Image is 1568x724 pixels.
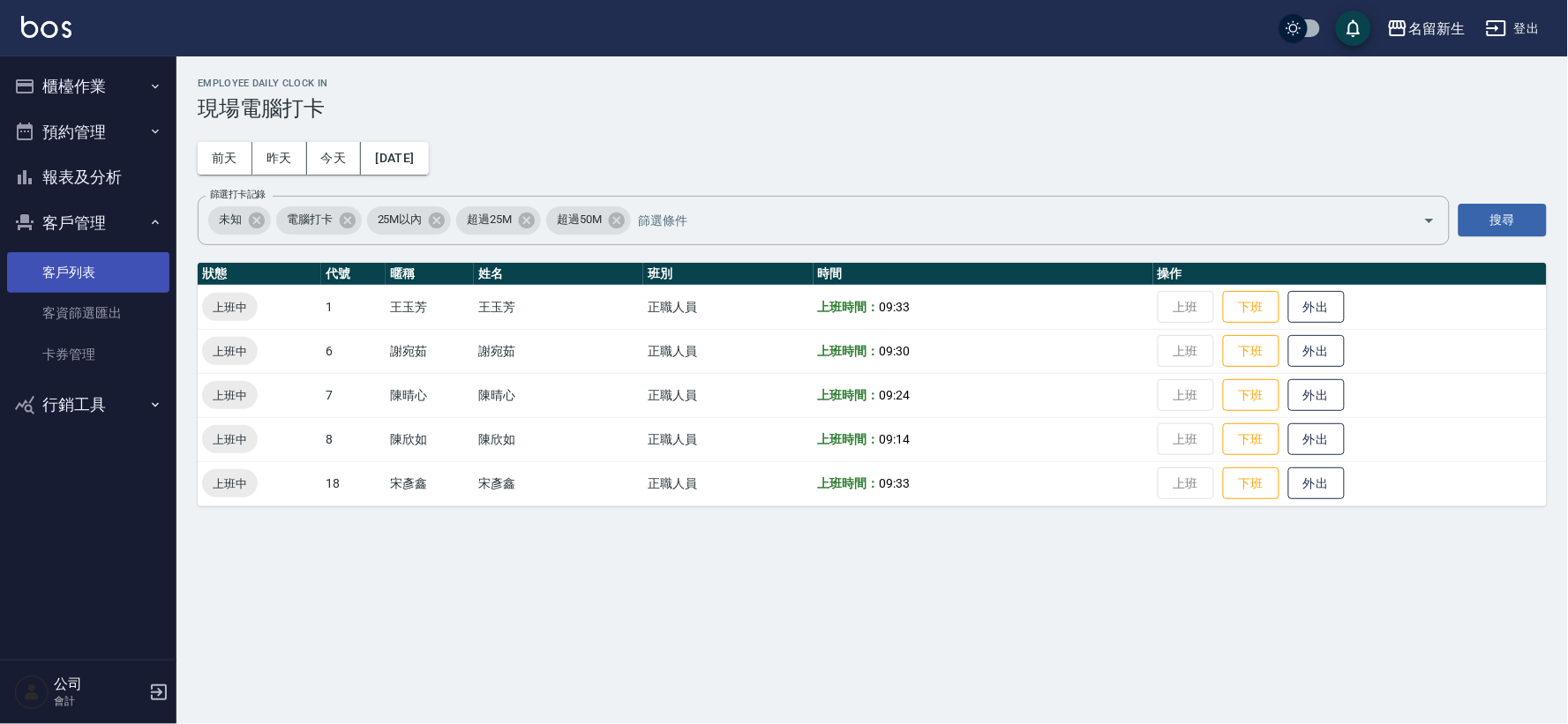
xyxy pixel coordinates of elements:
[252,142,307,175] button: 昨天
[54,675,144,693] h5: 公司
[54,693,144,709] p: 會計
[198,263,321,286] th: 狀態
[1153,263,1547,286] th: 操作
[7,293,169,333] a: 客資篩選匯出
[7,200,169,246] button: 客戶管理
[321,263,386,286] th: 代號
[14,675,49,710] img: Person
[1288,291,1345,324] button: 外出
[386,329,474,373] td: 謝宛茹
[1288,467,1345,500] button: 外出
[321,329,386,373] td: 6
[474,329,643,373] td: 謝宛茹
[1479,12,1547,45] button: 登出
[202,298,258,317] span: 上班中
[643,461,813,505] td: 正職人員
[1415,206,1444,235] button: Open
[198,96,1547,121] h3: 現場電腦打卡
[814,263,1153,286] th: 時間
[474,417,643,461] td: 陳欣如
[1288,379,1345,412] button: 外出
[202,430,258,449] span: 上班中
[386,263,474,286] th: 暱稱
[1336,11,1371,46] button: save
[7,334,169,375] a: 卡券管理
[818,476,880,490] b: 上班時間：
[386,417,474,461] td: 陳欣如
[546,211,612,228] span: 超過50M
[7,63,169,109] button: 櫃檯作業
[474,373,643,417] td: 陳晴心
[321,417,386,461] td: 8
[7,109,169,155] button: 預約管理
[474,285,643,329] td: 王玉芳
[456,211,522,228] span: 超過25M
[367,206,452,235] div: 25M以內
[879,344,910,358] span: 09:30
[198,142,252,175] button: 前天
[307,142,362,175] button: 今天
[208,211,252,228] span: 未知
[879,432,910,446] span: 09:14
[879,300,910,314] span: 09:33
[1223,467,1279,500] button: 下班
[321,285,386,329] td: 1
[7,382,169,428] button: 行銷工具
[276,206,362,235] div: 電腦打卡
[818,300,880,314] b: 上班時間：
[643,373,813,417] td: 正職人員
[546,206,631,235] div: 超過50M
[1408,18,1465,40] div: 名留新生
[1459,204,1547,236] button: 搜尋
[21,16,71,38] img: Logo
[321,461,386,505] td: 18
[643,417,813,461] td: 正職人員
[634,205,1392,235] input: 篩選條件
[818,344,880,358] b: 上班時間：
[7,252,169,293] a: 客戶列表
[1223,335,1279,368] button: 下班
[386,285,474,329] td: 王玉芳
[202,386,258,405] span: 上班中
[386,373,474,417] td: 陳晴心
[367,211,433,228] span: 25M以內
[474,461,643,505] td: 宋彥鑫
[198,78,1547,89] h2: Employee Daily Clock In
[361,142,428,175] button: [DATE]
[202,342,258,361] span: 上班中
[474,263,643,286] th: 姓名
[7,154,169,200] button: 報表及分析
[643,285,813,329] td: 正職人員
[321,373,386,417] td: 7
[386,461,474,505] td: 宋彥鑫
[643,329,813,373] td: 正職人員
[1223,291,1279,324] button: 下班
[1288,423,1345,456] button: 外出
[1288,335,1345,368] button: 外出
[879,388,910,402] span: 09:24
[456,206,541,235] div: 超過25M
[1223,423,1279,456] button: 下班
[1223,379,1279,412] button: 下班
[202,474,258,493] span: 上班中
[208,206,271,235] div: 未知
[210,188,266,201] label: 篩選打卡記錄
[1380,11,1472,47] button: 名留新生
[879,476,910,490] span: 09:33
[818,432,880,446] b: 上班時間：
[818,388,880,402] b: 上班時間：
[643,263,813,286] th: 班別
[276,211,343,228] span: 電腦打卡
